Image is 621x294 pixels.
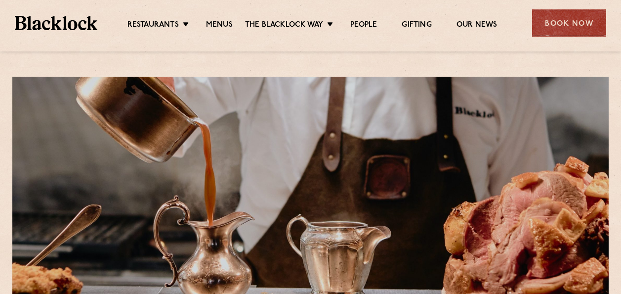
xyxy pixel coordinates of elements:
img: BL_Textured_Logo-footer-cropped.svg [15,16,97,30]
a: Menus [206,20,233,31]
a: People [350,20,377,31]
div: Book Now [532,9,606,37]
a: Gifting [402,20,431,31]
a: Restaurants [127,20,179,31]
a: The Blacklock Way [245,20,323,31]
a: Our News [456,20,497,31]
